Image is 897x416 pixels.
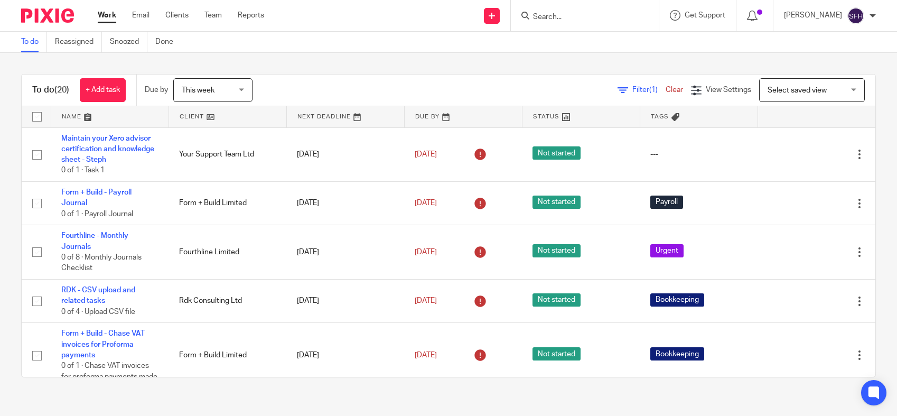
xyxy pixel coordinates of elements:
[286,280,404,323] td: [DATE]
[145,85,168,95] p: Due by
[532,196,581,209] span: Not started
[415,248,437,256] span: [DATE]
[169,127,286,182] td: Your Support Team Ltd
[650,149,747,160] div: ---
[54,86,69,94] span: (20)
[632,86,666,94] span: Filter
[169,323,286,388] td: Form + Build Limited
[61,362,157,381] span: 0 of 1 · Chase VAT invoices for proforma payments made
[61,286,135,304] a: RDK - CSV upload and related tasks
[61,189,132,207] a: Form + Build - Payroll Journal
[286,225,404,280] td: [DATE]
[532,244,581,257] span: Not started
[784,10,842,21] p: [PERSON_NAME]
[61,330,145,359] a: Form + Build - Chase VAT invoices for Proforma payments
[685,12,725,19] span: Get Support
[415,352,437,359] span: [DATE]
[415,151,437,158] span: [DATE]
[286,323,404,388] td: [DATE]
[286,127,404,182] td: [DATE]
[651,114,669,119] span: Tags
[80,78,126,102] a: + Add task
[110,32,147,52] a: Snoozed
[169,280,286,323] td: Rdk Consulting Ltd
[61,210,133,218] span: 0 of 1 · Payroll Journal
[649,86,658,94] span: (1)
[55,32,102,52] a: Reassigned
[61,308,135,316] span: 0 of 4 · Upload CSV file
[182,87,214,94] span: This week
[532,146,581,160] span: Not started
[32,85,69,96] h1: To do
[286,182,404,225] td: [DATE]
[768,87,827,94] span: Select saved view
[532,13,627,22] input: Search
[61,254,142,272] span: 0 of 8 · Monthly Journals Checklist
[666,86,683,94] a: Clear
[204,10,222,21] a: Team
[165,10,189,21] a: Clients
[169,182,286,225] td: Form + Build Limited
[155,32,181,52] a: Done
[415,199,437,207] span: [DATE]
[650,244,684,257] span: Urgent
[61,135,154,164] a: Maintain your Xero advisor certification and knowledge sheet - Steph
[61,232,128,250] a: Fourthline - Monthly Journals
[132,10,149,21] a: Email
[21,32,47,52] a: To do
[532,347,581,360] span: Not started
[98,10,116,21] a: Work
[61,167,105,174] span: 0 of 1 · Task 1
[21,8,74,23] img: Pixie
[415,297,437,304] span: [DATE]
[650,347,704,360] span: Bookkeeping
[847,7,864,24] img: svg%3E
[169,225,286,280] td: Fourthline Limited
[650,293,704,307] span: Bookkeeping
[532,293,581,307] span: Not started
[650,196,683,209] span: Payroll
[238,10,264,21] a: Reports
[706,86,751,94] span: View Settings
